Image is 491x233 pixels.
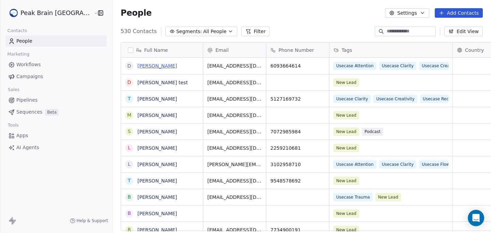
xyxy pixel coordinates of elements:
a: Workflows [5,59,107,70]
span: AI Agents [16,144,39,151]
div: S [128,128,131,135]
span: [EMAIL_ADDRESS][DOMAIN_NAME] [207,177,262,184]
span: 2259210681 [270,145,325,151]
a: [PERSON_NAME] [137,178,177,184]
span: Usecase Clarity [379,62,416,70]
span: Usecase Clarity [333,95,371,103]
a: [PERSON_NAME] [137,96,177,102]
a: SequencesBeta [5,106,107,118]
span: New Lead [333,111,359,119]
div: B [128,210,131,217]
a: Pipelines [5,94,107,106]
span: Sequences [16,108,42,116]
span: Country [465,47,484,54]
span: Tags [342,47,352,54]
span: [EMAIL_ADDRESS][DOMAIN_NAME] [207,79,262,86]
span: 530 Contacts [121,27,157,35]
button: Edit View [444,27,483,36]
span: Usecase Recovery [420,95,463,103]
span: Podcast [362,128,383,136]
span: Usecase Attention [333,62,376,70]
span: 3102958710 [270,161,325,168]
div: Tags [329,43,452,57]
span: [EMAIL_ADDRESS][DOMAIN_NAME] [207,112,262,119]
span: Usecase Attention [333,160,376,169]
div: M [127,112,131,119]
span: People [16,38,32,45]
span: [EMAIL_ADDRESS][DOMAIN_NAME] [207,96,262,102]
a: [PERSON_NAME] [137,211,177,216]
span: New Lead [333,177,359,185]
span: Email [215,47,229,54]
span: [EMAIL_ADDRESS][DOMAIN_NAME] [207,128,262,135]
span: New Lead [333,128,359,136]
span: Contacts [4,26,30,36]
span: New Lead [333,144,359,152]
div: B [128,193,131,201]
a: [PERSON_NAME] [137,63,177,69]
span: Phone Number [279,47,314,54]
span: 7072985984 [270,128,325,135]
span: [PERSON_NAME][EMAIL_ADDRESS][PERSON_NAME][DOMAIN_NAME] [207,161,262,168]
span: Peak Brain [GEOGRAPHIC_DATA] [20,9,92,17]
span: Beta [45,109,59,116]
button: Filter [241,27,270,36]
a: [PERSON_NAME] [137,194,177,200]
div: L [128,144,131,151]
button: Settings [385,8,429,18]
a: [PERSON_NAME] [137,162,177,167]
span: Usecase Creativity [419,62,463,70]
button: Peak Brain [GEOGRAPHIC_DATA] [8,7,89,19]
span: Usecase Creativity [373,95,417,103]
span: Tools [5,120,21,130]
a: Campaigns [5,71,107,82]
span: New Lead [333,209,359,218]
a: [PERSON_NAME] [137,113,177,118]
a: [PERSON_NAME] test [137,80,188,85]
span: Usecase Flow [419,160,452,169]
div: T [128,95,131,102]
span: People [121,8,152,18]
span: Pipelines [16,97,38,104]
span: Workflows [16,61,41,68]
span: 5127169732 [270,96,325,102]
div: Phone Number [266,43,329,57]
div: L [128,161,131,168]
img: Peak%20Brain%20Logo.png [10,9,18,17]
span: [EMAIL_ADDRESS][DOMAIN_NAME] [207,62,262,69]
span: 6093664614 [270,62,325,69]
div: Open Intercom Messenger [468,210,484,226]
a: Apps [5,130,107,141]
span: All People [203,28,226,35]
span: Full Name [144,47,168,54]
span: Marketing [4,49,32,59]
span: New Lead [333,78,359,87]
span: Usecase Trauma [333,193,373,201]
a: [PERSON_NAME] [137,227,177,233]
div: Email [203,43,266,57]
a: [PERSON_NAME] [137,145,177,151]
div: grid [121,58,203,231]
a: AI Agents [5,142,107,153]
span: New Lead [375,193,401,201]
div: T [128,177,131,184]
div: D [127,79,131,86]
span: Segments: [176,28,202,35]
div: D [127,62,131,70]
a: Help & Support [70,218,108,223]
span: Apps [16,132,28,139]
span: [EMAIL_ADDRESS][DOMAIN_NAME] [207,145,262,151]
span: Campaigns [16,73,43,80]
a: [PERSON_NAME] [137,129,177,134]
span: 9548578692 [270,177,325,184]
span: Help & Support [77,218,108,223]
span: [EMAIL_ADDRESS][DOMAIN_NAME] [207,194,262,201]
button: Add Contacts [435,8,483,18]
div: Full Name [121,43,203,57]
a: People [5,35,107,47]
span: Usecase Clarity [379,160,416,169]
span: Sales [5,85,23,95]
